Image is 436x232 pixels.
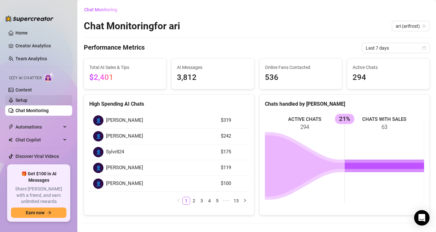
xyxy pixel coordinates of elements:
[396,21,426,31] span: ari (arifrost)
[15,87,32,92] a: Content
[206,197,213,205] li: 4
[106,148,124,156] span: Sylvr824
[221,180,245,188] article: $100
[93,115,103,126] div: 👤
[175,197,182,205] li: Previous Page
[9,75,42,81] span: Izzy AI Chatter
[265,100,424,108] div: Chats handled by [PERSON_NAME]
[93,131,103,141] div: 👤
[15,108,49,113] a: Chat Monitoring
[231,197,241,205] li: 13
[175,197,182,205] button: left
[5,15,53,22] img: logo-BBDzfeDw.svg
[177,64,248,71] span: AI Messages
[232,197,241,204] a: 13
[106,180,143,188] span: [PERSON_NAME]
[206,197,213,204] a: 4
[214,197,221,204] a: 5
[26,210,44,215] span: Earn now
[89,73,113,82] span: $2,401
[221,117,245,124] article: $319
[182,197,190,205] li: 1
[84,20,180,32] h2: Chat Monitoring for ari
[213,197,221,205] li: 5
[15,30,28,35] a: Home
[221,132,245,140] article: $242
[106,117,143,124] span: [PERSON_NAME]
[422,46,426,50] span: calendar
[84,5,122,15] button: Chat Monitoring
[241,197,249,205] li: Next Page
[183,197,190,204] a: 1
[93,163,103,173] div: 👤
[15,135,61,145] span: Chat Copilot
[366,43,426,53] span: Last 7 days
[190,197,198,205] li: 2
[8,138,13,142] img: Chat Copilot
[15,98,27,103] a: Setup
[15,154,59,159] a: Discover Viral Videos
[422,24,426,28] span: team
[84,7,117,12] span: Chat Monitoring
[221,197,231,205] li: Next 5 Pages
[221,197,231,205] span: •••
[221,164,245,172] article: $119
[15,122,61,132] span: Automations
[353,64,424,71] span: Active Chats
[11,171,66,183] span: 🎁 Get $100 in AI Messages
[89,100,249,108] div: High Spending AI Chats
[15,56,47,61] a: Team Analytics
[198,197,205,204] a: 3
[106,132,143,140] span: [PERSON_NAME]
[93,147,103,157] div: 👤
[177,72,248,84] span: 3,812
[8,124,14,130] span: thunderbolt
[241,197,249,205] button: right
[353,72,424,84] span: 294
[106,164,143,172] span: [PERSON_NAME]
[89,64,161,71] span: Total AI Sales & Tips
[190,197,198,204] a: 2
[15,41,67,51] a: Creator Analytics
[84,43,145,53] h4: Performance Metrics
[11,186,66,205] span: Share [PERSON_NAME] with a friend, and earn unlimited rewards
[414,210,430,226] div: Open Intercom Messenger
[47,210,52,215] span: arrow-right
[265,64,336,71] span: Online Fans Contacted
[243,198,247,202] span: right
[198,197,206,205] li: 3
[11,208,66,218] button: Earn nowarrow-right
[44,72,54,82] img: AI Chatter
[265,72,336,84] span: 536
[93,179,103,189] div: 👤
[177,198,180,202] span: left
[221,148,245,156] article: $175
